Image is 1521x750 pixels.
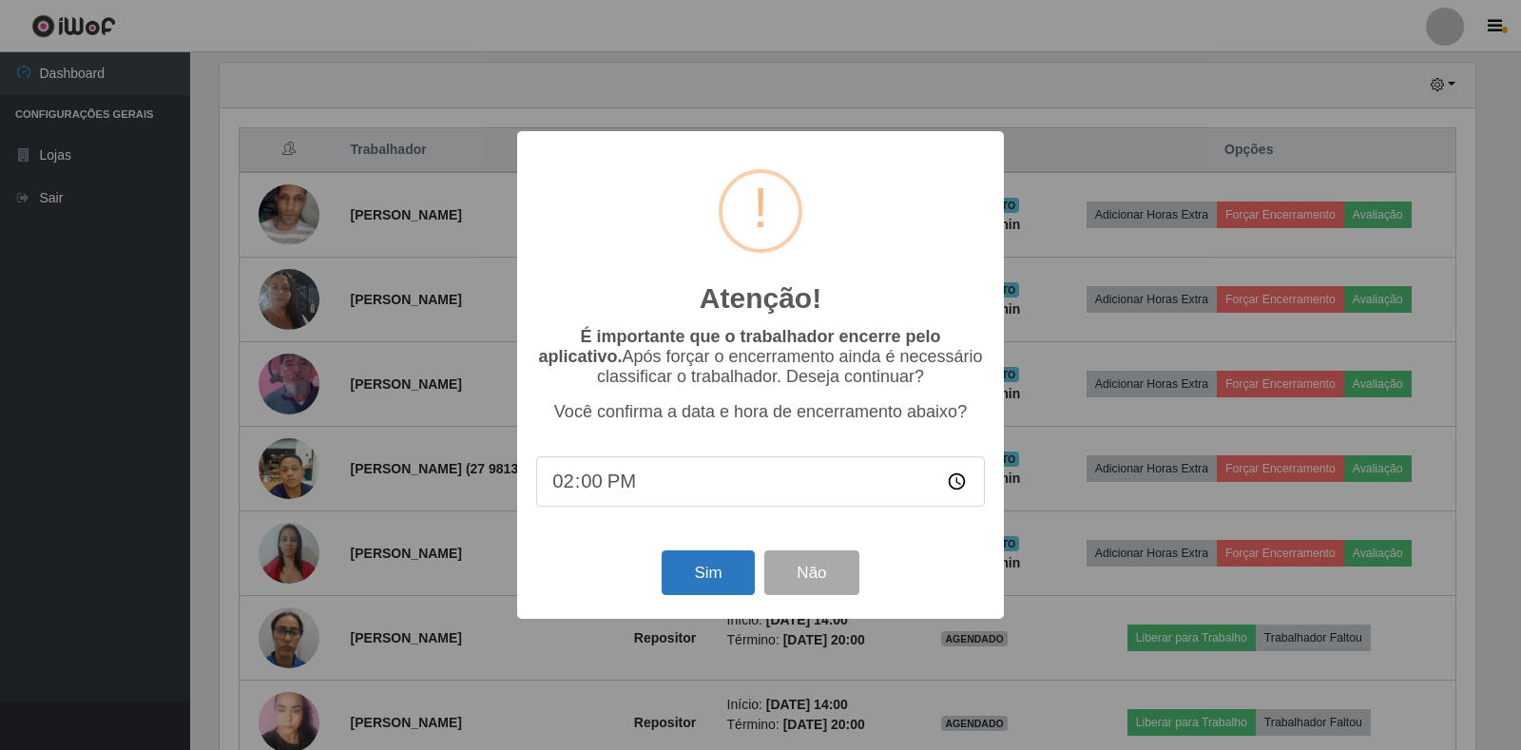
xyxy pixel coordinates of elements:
[662,550,754,595] button: Sim
[700,281,821,316] h2: Atenção!
[538,327,940,366] b: É importante que o trabalhador encerre pelo aplicativo.
[536,327,985,387] p: Após forçar o encerramento ainda é necessário classificar o trabalhador. Deseja continuar?
[764,550,858,595] button: Não
[536,402,985,422] p: Você confirma a data e hora de encerramento abaixo?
